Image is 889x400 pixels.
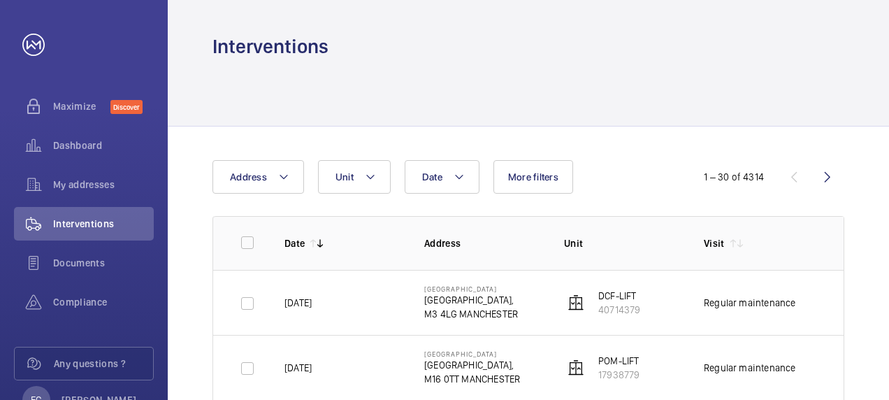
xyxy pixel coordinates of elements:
div: 1 – 30 of 4314 [704,170,764,184]
span: Discover [110,100,143,114]
p: 40714379 [598,303,640,317]
p: [GEOGRAPHIC_DATA], [424,358,520,372]
button: More filters [493,160,573,194]
div: Regular maintenance [704,361,795,375]
p: M16 0TT MANCHESTER [424,372,520,386]
span: My addresses [53,178,154,192]
span: Date [422,171,442,183]
span: Compliance [53,295,154,309]
span: Documents [53,256,154,270]
p: [DATE] [284,296,312,310]
p: M3 4LG MANCHESTER [424,307,518,321]
p: Visit [704,236,725,250]
p: POM-LIFT [598,354,639,368]
div: Regular maintenance [704,296,795,310]
p: [GEOGRAPHIC_DATA], [424,293,518,307]
p: [GEOGRAPHIC_DATA] [424,350,520,358]
span: Any questions ? [54,357,153,371]
h1: Interventions [212,34,328,59]
img: elevator.svg [568,359,584,376]
span: Unit [335,171,354,183]
p: [GEOGRAPHIC_DATA] [424,285,518,293]
button: Unit [318,160,391,194]
img: elevator.svg [568,294,584,311]
span: Address [230,171,267,183]
button: Address [212,160,304,194]
p: Address [424,236,542,250]
p: Date [284,236,305,250]
span: Dashboard [53,138,154,152]
span: More filters [508,171,558,183]
button: Date [405,160,479,194]
span: Maximize [53,99,110,113]
p: 17938779 [598,368,639,382]
p: Unit [564,236,681,250]
span: Interventions [53,217,154,231]
p: [DATE] [284,361,312,375]
p: DCF-LIFT [598,289,640,303]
